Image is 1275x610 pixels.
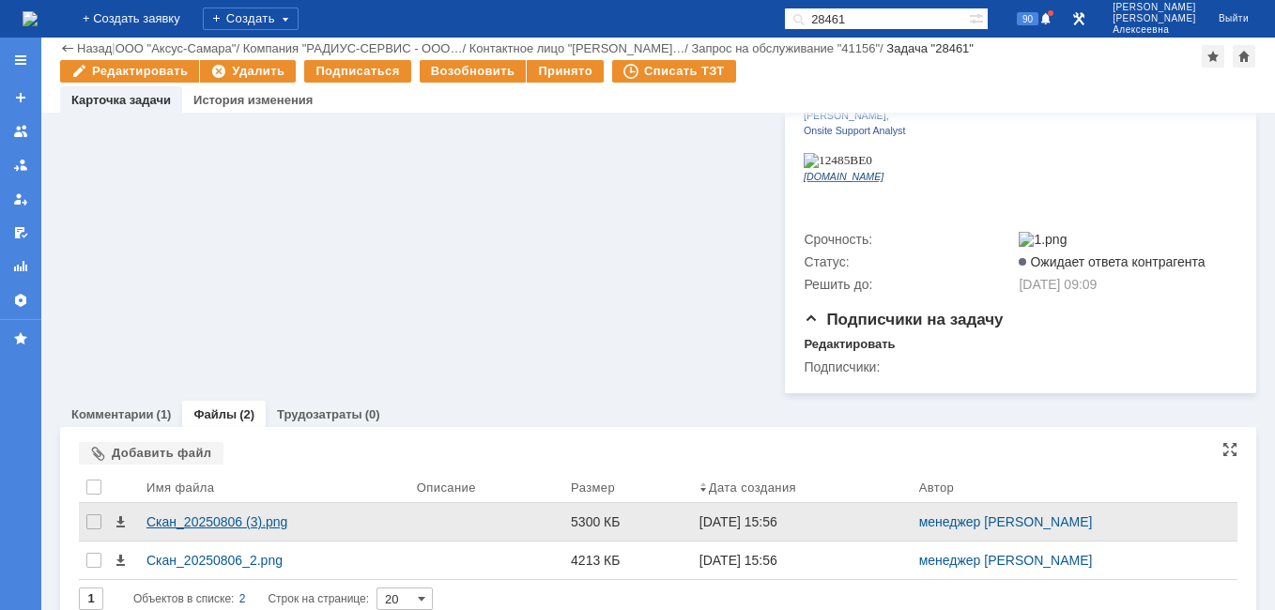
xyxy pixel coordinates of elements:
span: 1.7. Состояние гарантии [1,214,176,230]
th: Дата создания [692,472,912,503]
span: L [389,185,397,201]
span: 1.6. Серийный № оборудования [1,177,127,210]
span: CL [223,151,242,167]
div: Сделать домашней страницей [1233,45,1255,68]
span: 90 [1017,12,1038,25]
span: 1. Заказчик [1,3,80,19]
th: Автор [912,472,1237,503]
div: 2 [239,587,246,610]
div: / [469,41,692,55]
div: Описание [417,480,476,495]
div: / [115,41,243,55]
span: [PHONE_NUMBER] [179,74,315,90]
a: История изменения [193,93,313,107]
a: Перейти на домашнюю страницу [23,11,38,26]
div: Скан_20250806 (3).png [146,514,402,529]
span: Скачать файл [113,553,128,568]
span: Canon [179,151,223,167]
span: 1.3. Контактный телефон [1,121,181,137]
a: Файлы [193,407,237,421]
div: Задача "28461" [886,41,974,55]
span: 1.6. Серийный № оборудования [1,206,229,222]
div: Имя файла [146,480,214,495]
span: [DATE] 09:09 [1019,277,1097,292]
div: | [112,40,115,54]
a: Мои заявки [6,184,36,214]
div: Статус: [804,254,1015,269]
span: L [277,151,285,167]
span: 1.4. Размещение аппарата [1,153,192,169]
div: Срочность: [804,232,1015,247]
div: [DATE] 15:56 [699,553,777,568]
a: Заявки на командах [6,116,36,146]
a: Назад [77,41,112,55]
span: E [224,282,233,297]
a: менеджер [PERSON_NAME] [919,553,1093,568]
span: -//- [179,214,198,230]
span: Скачать файл [113,514,128,529]
a: Контактное лицо "[PERSON_NAME]… [469,41,685,55]
div: На всю страницу [1222,442,1237,457]
img: 1.png [1019,232,1067,247]
div: Добавить в избранное [1202,45,1224,68]
span: Canon [292,185,336,201]
th: Имя файла [139,472,409,503]
span: [PERSON_NAME] [292,101,416,117]
span: 2.1. Описание проблемы [1,282,175,297]
span: 1.1. Организация [1,78,121,94]
span: Подписчики на задачу [804,311,1003,328]
div: Размер [571,480,615,495]
span: 133 [229,186,254,202]
span: 2. Содержание заявки [1,235,156,251]
span: CL [336,185,355,201]
img: logo [23,11,38,26]
span: №0000 [292,206,342,222]
span: [PERSON_NAME] [179,48,303,64]
span: №0000 [179,186,229,202]
div: Скан_20250806_2.png [146,553,402,568]
span: 1.2. Заявитель [1,99,107,115]
div: [DATE] 15:56 [699,514,777,529]
div: Подписчики: [804,359,1015,374]
div: Решить до: [804,277,1015,292]
span: Перестал работать принтер. Не копирует, не печатает, выдает ошибку [179,252,374,297]
a: Создать заявку [6,83,36,113]
span: Ожидает ответа контрагента [1019,254,1205,269]
a: Карточка задачи [71,93,171,107]
div: / [243,41,469,55]
a: Запрос на обслуживание "41156" [692,41,881,55]
div: (0) [365,407,380,421]
div: Создать [203,8,299,30]
div: / [692,41,887,55]
div: (2) [239,407,254,421]
span: 2220 [355,185,389,201]
span: 2220 [243,151,277,167]
span: 1.5. Тип оборудования, модель [1,185,223,201]
div: Автор [919,480,955,495]
a: Перейти в интерфейс администратора [1068,8,1090,30]
a: Комментарии [71,407,154,421]
a: Настройки [6,285,36,315]
div: 5300 КБ [571,514,684,529]
span: 000070-0000, после перезагрузки аппарата ничего не меняется. [179,282,381,328]
span: [PERSON_NAME] [1113,2,1196,13]
span: Алексеевна [1113,24,1196,36]
span: Расширенный поиск [969,8,988,26]
span: [PHONE_NUMBER] [292,121,427,137]
i: Строк на странице: [133,587,369,610]
a: Компания "РАДИУС-СЕРВИС - ООО… [243,41,463,55]
span: [STREET_ADDRESS], кабинет ОПСТО СГТ [292,153,593,169]
span: ООО "Фирма "Радиус - Сервис" [179,24,400,40]
span: 1.3. Контактный телефон [1,66,115,99]
div: Дата создания [709,480,796,495]
span: ООО "Фирма "Радиус - Сервис" [292,78,513,94]
span: 133 [341,206,366,222]
span: [PERSON_NAME] [1113,13,1196,24]
span: Объектов в списке: [133,592,234,605]
a: ООО "Аксус-Самара" [115,41,237,55]
span: 1.4. Размещение аппарата [1,104,123,137]
span: [STREET_ADDRESS], кабинет ОПСТО СГТ [179,104,392,137]
span: 1.1. Организация [1,24,121,40]
a: Мои согласования [6,218,36,248]
a: Заявки в моей ответственности [6,150,36,180]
